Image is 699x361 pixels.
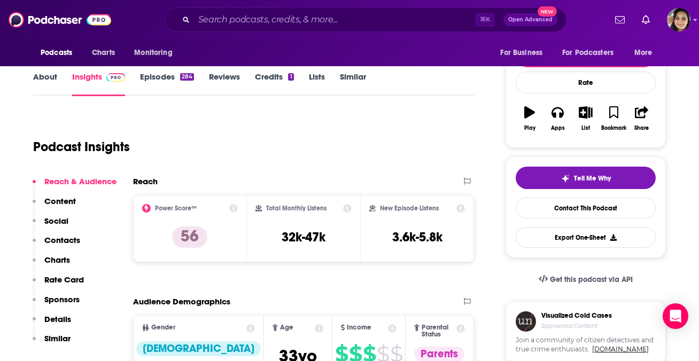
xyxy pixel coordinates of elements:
[543,99,571,138] button: Apps
[41,45,72,60] span: Podcasts
[255,72,293,96] a: Credits1
[309,72,325,96] a: Lists
[33,274,84,294] button: Rate Card
[601,125,626,131] div: Bookmark
[106,73,125,82] img: Podchaser Pro
[140,72,194,96] a: Episodes284
[508,17,553,22] span: Open Advanced
[667,8,690,32] img: User Profile
[44,314,71,324] p: Details
[663,303,688,329] div: Open Intercom Messenger
[551,125,565,131] div: Apps
[33,235,80,255] button: Contacts
[33,294,80,314] button: Sponsors
[524,125,535,131] div: Play
[33,314,71,334] button: Details
[422,324,455,338] span: Parental Status
[503,13,557,26] button: Open AdvancedNew
[530,266,641,293] a: Get this podcast via API
[550,275,633,284] span: Get this podcast via API
[155,205,197,212] h2: Power Score™
[165,7,566,32] div: Search podcasts, credits, & more...
[561,174,570,183] img: tell me why sparkle
[33,139,130,155] h1: Podcast Insights
[541,322,612,329] h4: Sponsored Content
[33,255,70,274] button: Charts
[562,45,613,60] span: For Podcasters
[151,324,175,331] span: Gender
[280,324,293,331] span: Age
[44,235,80,245] p: Contacts
[538,6,557,17] span: New
[516,72,656,93] div: Rate
[44,255,70,265] p: Charts
[33,333,71,353] button: Similar
[33,43,86,63] button: open menu
[266,205,327,212] h2: Total Monthly Listens
[33,216,68,236] button: Social
[72,72,125,96] a: InsightsPodchaser Pro
[209,72,240,96] a: Reviews
[627,43,666,63] button: open menu
[33,176,116,196] button: Reach & Audience
[516,336,656,354] span: Join a community of citizen detectives and true crime enthusiasts.
[44,196,76,206] p: Content
[92,45,115,60] span: Charts
[574,174,611,183] span: Tell Me Why
[9,10,111,30] img: Podchaser - Follow, Share and Rate Podcasts
[611,11,629,29] a: Show notifications dropdown
[172,226,207,248] p: 56
[634,125,649,131] div: Share
[475,13,495,27] span: ⌘ K
[516,198,656,218] a: Contact This Podcast
[44,176,116,186] p: Reach & Audience
[516,167,656,189] button: tell me why sparkleTell Me Why
[493,43,556,63] button: open menu
[516,99,543,138] button: Play
[581,125,590,131] div: List
[392,229,442,245] h3: 3.6k-5.8k
[44,294,80,304] p: Sponsors
[592,345,649,353] a: [DOMAIN_NAME]
[634,45,653,60] span: More
[44,216,68,226] p: Social
[628,99,656,138] button: Share
[555,43,629,63] button: open menu
[667,8,690,32] span: Logged in as shelbyjanner
[127,43,186,63] button: open menu
[516,227,656,248] button: Export One-Sheet
[288,73,293,81] div: 1
[33,72,57,96] a: About
[44,333,71,343] p: Similar
[600,99,627,138] button: Bookmark
[380,205,439,212] h2: New Episode Listens
[133,296,230,307] h2: Audience Demographics
[347,324,371,331] span: Income
[541,311,612,320] h3: Visualized Cold Cases
[136,341,261,356] div: [DEMOGRAPHIC_DATA]
[667,8,690,32] button: Show profile menu
[638,11,654,29] a: Show notifications dropdown
[134,45,172,60] span: Monitoring
[500,45,542,60] span: For Business
[282,229,325,245] h3: 32k-47k
[194,11,475,28] input: Search podcasts, credits, & more...
[180,73,194,81] div: 284
[44,274,84,285] p: Rate Card
[85,43,121,63] a: Charts
[516,311,536,332] img: coldCase.18b32719.png
[340,72,366,96] a: Similar
[572,99,600,138] button: List
[33,196,76,216] button: Content
[133,176,158,186] h2: Reach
